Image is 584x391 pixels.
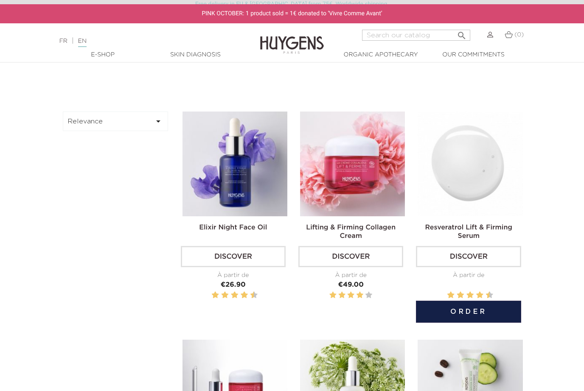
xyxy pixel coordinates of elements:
label: 8 [478,290,482,301]
label: 3 [348,290,354,301]
label: 5 [365,290,372,301]
button: Order [416,301,521,323]
label: 9 [484,290,486,301]
label: 10 [487,290,491,301]
i:  [457,28,467,38]
a: Discover [416,246,521,267]
label: 5 [465,290,466,301]
label: 1 [210,290,211,301]
div: | [55,36,237,46]
label: 2 [213,290,217,301]
div: À partir de [298,271,403,280]
img: Lifting & Firming Collagen... [300,112,405,216]
label: 2 [449,290,453,301]
div: À partir de [416,271,521,280]
a: Resveratrol Lift & Firming Serum [425,224,512,240]
a: E-Shop [60,50,145,59]
img: Elixir Night Face Oil [182,112,287,216]
a: Our commitments [431,50,516,59]
div: À partir de [181,271,286,280]
label: 4 [458,290,463,301]
label: 6 [468,290,472,301]
span: (0) [514,32,524,38]
label: 7 [474,290,476,301]
label: 7 [239,290,240,301]
label: 4 [223,290,227,301]
label: 10 [252,290,256,301]
a: Skin Diagnosis [153,50,238,59]
button:  [454,27,469,39]
span: €49.00 [338,282,364,288]
label: 4 [357,290,363,301]
a: EN [78,38,87,47]
a: Elixir Night Face Oil [199,224,267,231]
input: Search [362,30,470,41]
a: Discover [181,246,286,267]
a: Organic Apothecary [338,50,423,59]
a: Lifting & Firming Collagen Cream [306,224,396,240]
label: 2 [338,290,345,301]
img: Huygens [260,22,324,55]
a: FR [59,38,67,44]
i:  [153,116,163,126]
button: Relevance [63,112,168,131]
span: €26.90 [221,282,246,288]
a: Discover [298,246,403,267]
label: 1 [329,290,336,301]
label: 6 [233,290,237,301]
label: 1 [446,290,447,301]
label: 3 [455,290,456,301]
label: 8 [242,290,247,301]
label: 5 [229,290,230,301]
label: 3 [220,290,221,301]
label: 9 [249,290,250,301]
